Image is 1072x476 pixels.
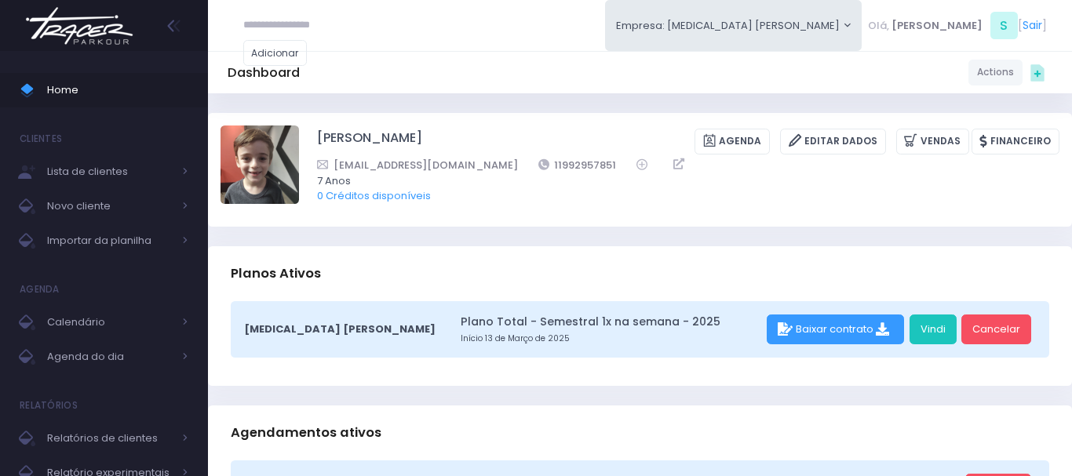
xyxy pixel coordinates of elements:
span: Calendário [47,312,173,332]
span: Home [47,80,188,100]
h4: Relatórios [20,390,78,421]
label: Alterar foto de perfil [221,125,299,209]
a: Actions [968,60,1023,85]
a: [EMAIL_ADDRESS][DOMAIN_NAME] [317,157,518,173]
a: Financeiro [972,129,1059,154]
a: [PERSON_NAME] [317,129,422,154]
div: [ ] [862,8,1052,43]
span: Lista de clientes [47,162,173,182]
a: Editar Dados [780,129,886,154]
div: Baixar contrato [767,314,904,344]
span: [MEDICAL_DATA] [PERSON_NAME] [244,322,436,337]
span: Importar da planilha [47,231,173,251]
img: Gael Prado Cesena [221,125,299,204]
span: Novo cliente [47,196,173,216]
span: Agenda do dia [47,347,173,367]
a: Cancelar [961,314,1031,344]
span: S [990,12,1018,39]
a: Vindi [910,314,957,344]
a: 11992957851 [538,157,617,173]
h4: Clientes [20,123,62,154]
a: 0 Créditos disponíveis [317,188,431,203]
a: Vendas [896,129,969,154]
small: Início 13 de Março de 2025 [461,332,761,345]
span: Olá, [868,18,889,34]
span: [PERSON_NAME] [892,18,983,34]
span: Relatórios de clientes [47,428,173,449]
h4: Agenda [20,274,60,305]
span: 7 Anos [317,173,1039,189]
h3: Agendamentos ativos [231,410,381,455]
a: Agenda [695,129,770,154]
a: Plano Total - Semestral 1x na semana - 2025 [461,314,761,330]
h3: Planos Ativos [231,251,321,296]
a: Adicionar [243,40,308,66]
a: Sair [1023,17,1042,34]
h5: Dashboard [228,65,300,81]
div: Quick actions [1023,57,1052,87]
